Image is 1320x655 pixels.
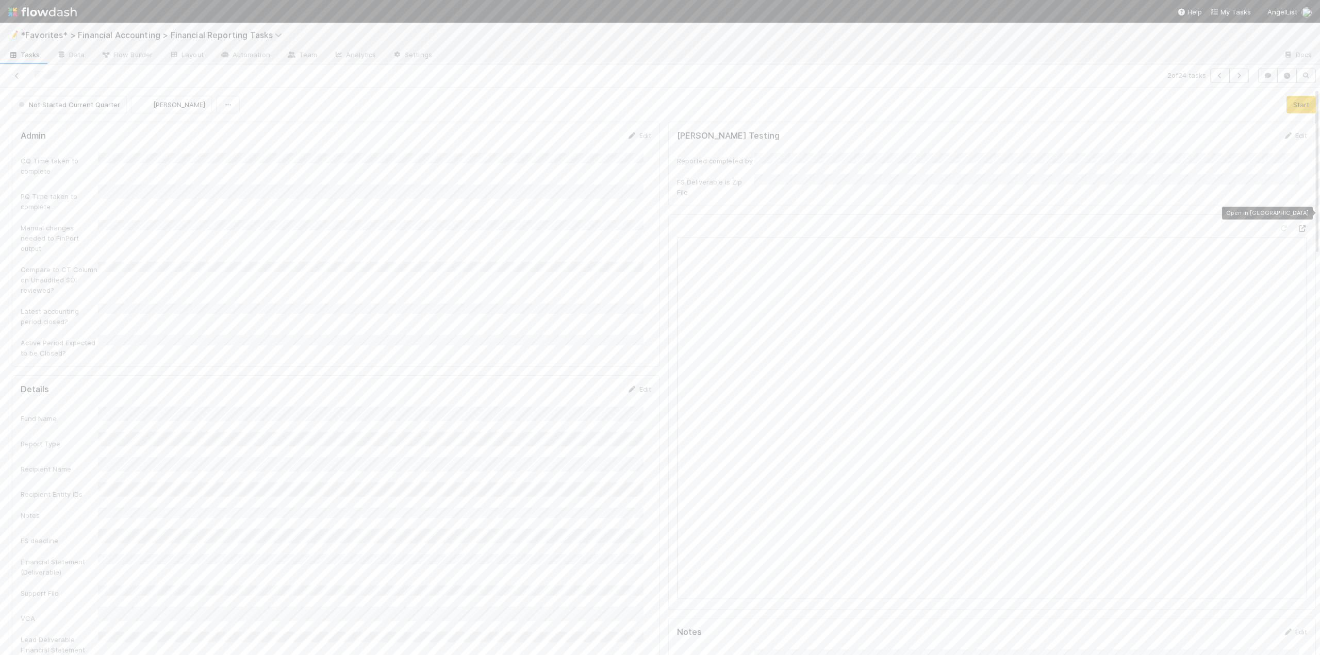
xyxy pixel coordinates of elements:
[384,47,440,64] a: Settings
[93,47,161,64] a: Flow Builder
[161,47,212,64] a: Layout
[21,557,98,577] div: Financial Statement (Deliverable)
[21,464,98,474] div: Recipient Name
[677,177,754,197] div: FS Deliverable is Zip File
[8,30,19,39] span: 📝
[1210,7,1251,17] a: My Tasks
[1177,7,1202,17] div: Help
[278,47,325,64] a: Team
[21,131,46,141] h5: Admin
[1167,70,1206,80] span: 2 of 24 tasks
[101,49,153,60] span: Flow Builder
[212,47,278,64] a: Automation
[21,489,98,499] div: Recipient Entity IDs
[627,131,651,140] a: Edit
[21,613,98,624] div: VCA
[153,100,205,109] span: [PERSON_NAME]
[48,47,93,64] a: Data
[21,510,98,520] div: Notes
[21,439,98,449] div: Report Type
[21,306,98,327] div: Latest accounting period closed?
[1286,96,1316,113] button: Start
[21,588,98,598] div: Support File
[8,3,77,21] img: logo-inverted-e16ddd16eac7371096b0.svg
[21,634,98,655] div: Lead Deliverable Financial Statement
[21,30,287,40] span: *Favorites* > Financial Accounting > Financial Reporting Tasks
[12,96,127,113] button: Not Started Current Quarter
[1275,47,1320,64] a: Docs
[16,100,120,109] span: Not Started Current Quarter
[21,535,98,546] div: FS deadline
[21,338,98,358] div: Active Period Expected to be Closed?
[627,385,651,393] a: Edit
[140,99,150,110] img: avatar_705f3a58-2659-4f93-91ad-7a5be837418b.png
[21,264,98,295] div: Compare to CT Column on Unaudited SOI reviewed?
[325,47,384,64] a: Analytics
[21,223,98,254] div: Manual changes needed to FinPort output
[21,191,98,212] div: PQ Time taken to complete
[1301,7,1312,18] img: avatar_705f3a58-2659-4f93-91ad-7a5be837418b.png
[677,627,702,637] h5: Notes
[1283,628,1307,636] a: Edit
[21,413,98,424] div: Fund Name
[1210,8,1251,16] span: My Tasks
[21,384,49,395] h5: Details
[21,156,98,176] div: CQ Time taken to complete
[677,156,754,166] div: Reported completed by
[131,96,212,113] button: [PERSON_NAME]
[1267,8,1297,16] span: AngelList
[677,131,780,141] h5: [PERSON_NAME] Testing
[1283,131,1307,140] a: Edit
[8,49,40,60] span: Tasks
